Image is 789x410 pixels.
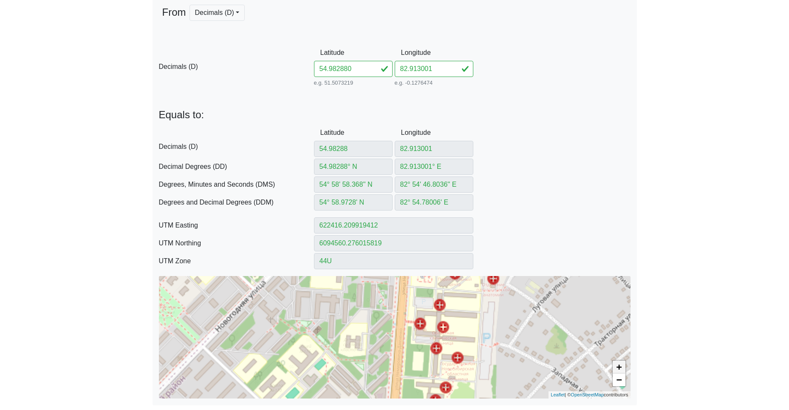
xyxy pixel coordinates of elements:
a: Zoom out [613,373,625,386]
label: UTM Northing [153,235,314,251]
a: Leaflet [551,392,565,397]
label: Longitude [395,125,421,141]
span: From [162,5,186,41]
a: Zoom in [613,361,625,373]
label: UTM Easting [153,217,314,233]
small: e.g. -0.1276474 [395,79,473,87]
span: Degrees and Decimal Degrees (DDM) [159,197,314,208]
span: Decimals (D) [159,142,314,152]
a: OpenStreetMap [571,392,604,397]
small: e.g. 51.5073219 [314,79,393,87]
label: UTM Zone [153,253,314,269]
button: Decimals (D) [189,5,245,21]
label: Latitude [314,125,340,141]
span: Degrees, Minutes and Seconds (DMS) [159,179,314,190]
div: | © contributors [549,391,630,399]
p: Equals to: [159,109,631,121]
span: Decimal Degrees (DD) [159,162,314,172]
label: Longitude [395,45,421,61]
label: Latitude [314,45,340,61]
span: Decimals (D) [159,62,314,72]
